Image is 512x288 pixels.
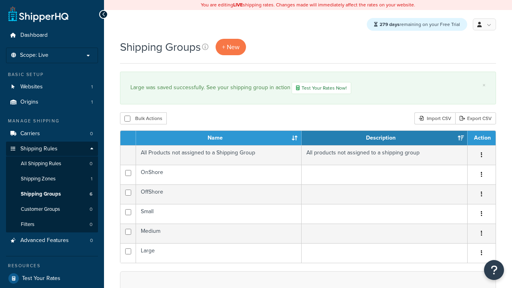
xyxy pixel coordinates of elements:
div: Import CSV [414,112,455,124]
span: Customer Groups [21,206,60,213]
li: Carriers [6,126,98,141]
a: All Shipping Rules 0 [6,156,98,171]
li: Origins [6,95,98,110]
a: Shipping Rules [6,142,98,156]
button: Open Resource Center [484,260,504,280]
strong: 279 days [380,21,400,28]
li: All Shipping Rules [6,156,98,171]
span: 0 [90,221,92,228]
a: × [482,82,486,88]
td: Large [136,243,302,263]
span: Test Your Rates [22,275,60,282]
a: Websites 1 [6,80,98,94]
li: Filters [6,217,98,232]
th: Name: activate to sort column ascending [136,131,302,145]
a: Carriers 0 [6,126,98,141]
span: Filters [21,221,34,228]
a: Dashboard [6,28,98,43]
td: OnShore [136,165,302,184]
span: Advanced Features [20,237,69,244]
span: + New [222,42,240,52]
span: Shipping Zones [21,176,56,182]
td: OffShore [136,184,302,204]
a: Customer Groups 0 [6,202,98,217]
span: Dashboard [20,32,48,39]
span: Shipping Groups [21,191,61,198]
span: 0 [90,130,93,137]
li: Shipping Rules [6,142,98,233]
a: Export CSV [455,112,496,124]
a: + New [216,39,246,55]
a: Test Your Rates [6,271,98,286]
li: Customer Groups [6,202,98,217]
div: Large was saved successfully. See your shipping group in action [130,82,486,94]
button: Bulk Actions [120,112,167,124]
td: All Products not assigned to a Shipping Group [136,145,302,165]
a: Shipping Zones 1 [6,172,98,186]
div: Basic Setup [6,71,98,78]
span: Origins [20,99,38,106]
a: ShipperHQ Home [8,6,68,22]
li: Shipping Groups [6,187,98,202]
span: 1 [91,176,92,182]
div: Resources [6,262,98,269]
span: 1 [91,84,93,90]
a: Test Your Rates Now! [292,82,351,94]
td: Medium [136,224,302,243]
span: 0 [90,237,93,244]
span: Carriers [20,130,40,137]
span: Scope: Live [20,52,48,59]
th: Action [468,131,496,145]
td: All products not assigned to a shipping group [302,145,468,165]
span: 0 [90,206,92,213]
b: LIVE [233,1,243,8]
a: Advanced Features 0 [6,233,98,248]
span: Shipping Rules [20,146,58,152]
td: Small [136,204,302,224]
li: Websites [6,80,98,94]
span: Websites [20,84,43,90]
a: Filters 0 [6,217,98,232]
th: Description: activate to sort column ascending [302,131,468,145]
span: 0 [90,160,92,167]
li: Advanced Features [6,233,98,248]
div: Manage Shipping [6,118,98,124]
h1: Shipping Groups [120,39,201,55]
span: 1 [91,99,93,106]
li: Shipping Zones [6,172,98,186]
a: Shipping Groups 6 [6,187,98,202]
div: remaining on your Free Trial [367,18,467,31]
span: All Shipping Rules [21,160,61,167]
span: 6 [90,191,92,198]
a: Origins 1 [6,95,98,110]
